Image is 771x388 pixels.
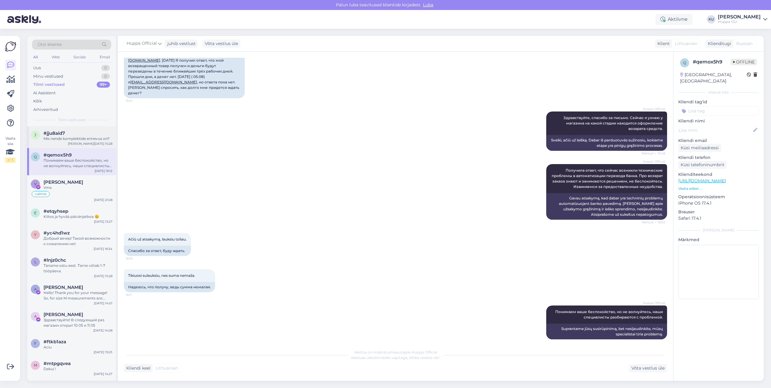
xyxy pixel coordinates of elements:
[680,72,747,84] div: [GEOGRAPHIC_DATA], [GEOGRAPHIC_DATA]
[127,40,157,47] span: Huppa Official
[33,90,56,96] div: AI Assistent
[33,65,41,71] div: Uus
[707,15,715,24] div: KU
[44,179,83,185] span: Victoria Kaasik
[94,350,112,354] div: [DATE] 13:03
[44,230,70,236] span: #yc4hd1wz
[718,15,767,24] a: [PERSON_NAME]Huppa OÜ
[555,309,664,319] span: Понимаем ваше беспокойство, но не волнуйтесь, наши специалисты разбираются с проблемой.
[44,209,68,214] span: #etqyhsep
[34,182,37,186] span: V
[718,19,761,24] div: Huppa OÜ
[130,80,197,84] a: [EMAIL_ADDRESS][DOMAIN_NAME]
[44,263,112,274] div: Täname ostu eest. Tarne võtab 1-7 tööpäeva.
[34,232,37,237] span: y
[34,211,37,215] span: e
[101,65,110,71] div: 0
[563,115,664,131] span: Здравствуйте, спасибо за письмо. Сейчас я узнаю у магазина на какой стадии находится оформление в...
[44,344,112,350] div: Aciu
[95,169,112,173] div: [DATE] 16:12
[693,58,731,66] div: # qemox5h9
[124,39,245,98] div: Я хочу спросить о заказе № 80001150. Я вернул 3 товара из этого заказа. Я отправил их [DATE]. Не ...
[678,209,759,215] p: Brauser
[678,118,759,124] p: Kliendi nimi
[678,154,759,161] p: Kliendi telefon
[44,152,72,158] span: #qemox5h9
[50,53,61,61] div: Web
[165,40,196,47] div: juhib vestlust
[126,99,148,103] span: 15:41
[546,193,667,220] div: Gavau atsakymą, kad dabar yra techninių problemų automatizuojant banko pavedimą. [PERSON_NAME] ap...
[44,131,65,136] span: #jju8aid7
[124,365,150,371] div: Kliendi keel
[678,237,759,243] p: Märkmed
[546,324,667,339] div: Suprantame jūsų susirūpinimą, bet nesijaudinkite, mūsų specialistai tiria problemą.
[44,317,112,328] div: Здравствуйте! В следующий раз магазин открыт 10.05 и 11.05
[678,137,759,144] p: Kliendi email
[34,260,37,264] span: l
[44,339,66,344] span: #ftkb1aza
[94,372,112,376] div: [DATE] 14:27
[675,40,697,47] span: Lithuanian
[44,136,112,141] div: Mis nende komplektide erinevus on?
[5,136,16,163] div: Vaata siia
[683,60,686,65] span: q
[33,73,63,79] div: Minu vestlused
[34,363,37,367] span: m
[33,82,65,88] div: Tiimi vestlused
[94,274,112,278] div: [DATE] 15:28
[629,364,667,372] div: Võta vestlus üle
[656,14,692,25] div: Aktiivne
[678,161,727,169] div: Küsi telefoninumbrit
[44,257,66,263] span: #lnjz0chc
[44,236,112,247] div: Добрый вечер! Такой возможности к сожалению нет.
[126,293,148,297] span: 16:11
[124,246,191,256] div: Спасибо за ответ, буду ждать.
[44,285,83,290] span: Abdulkhaleq Almesbahi
[642,151,665,156] span: Nähtud ✓ 15:46
[33,98,42,104] div: Kõik
[736,40,753,47] span: Russian
[128,237,187,241] span: Ačiū už atsakymą, lauksiu toliau.
[678,90,759,95] div: Kliendi info
[37,41,62,48] span: Otsi kliente
[643,107,665,111] span: Huppa Official
[678,106,759,115] input: Lisa tag
[68,141,112,146] div: [PERSON_NAME][DATE] 15:28
[5,41,16,52] img: Askly Logo
[94,219,112,224] div: [DATE] 13:27
[72,53,87,61] div: Socials
[678,144,721,152] div: Küsi meiliaadressi
[354,350,437,354] span: Vestlus on määratud kasutajale Huppa Official
[643,159,665,164] span: Huppa Official
[678,99,759,105] p: Kliendi tag'id
[156,365,178,371] span: Lithuanian
[94,247,112,251] div: [DATE] 16:34
[94,301,112,306] div: [DATE] 14:01
[34,314,37,318] span: A
[642,220,665,225] span: Nähtud ✓ 16:02
[44,366,112,372] div: Dekui !
[94,198,112,202] div: [DATE] 21:28
[124,282,215,292] div: Надеюсь, что получу, ведь сумма немалая.
[44,158,112,169] div: Понимаем ваше беспокойство, но не волнуйтесь, наши специалисты разбираются с проблемой.
[678,186,759,191] p: Vaata edasi ...
[407,355,440,360] i: „Võtke vestlus üle”
[34,133,36,137] span: j
[98,53,111,61] div: Email
[546,135,667,151] div: Sveiki, ačiū už laišką. Dabar iš parduotuvės sužinosiu, kokiame etape yra pinigų grąžinimo procesas.
[97,82,110,88] div: 99+
[34,341,37,346] span: f
[731,59,757,65] span: Offline
[643,340,665,344] span: 16:12
[678,200,759,206] p: iPhone OS 17.4.1
[32,53,39,61] div: All
[678,215,759,221] p: Safari 17.4.1
[58,117,85,123] span: Tiimi vestlused
[678,194,759,200] p: Operatsioonisüsteem
[679,127,752,134] input: Lisa nimi
[35,192,47,196] span: valmis
[44,214,112,219] div: Kiitos ja hyvää päivänjatkoa 😊
[93,328,112,333] div: [DATE] 14:08
[202,40,240,48] div: Võta vestlus üle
